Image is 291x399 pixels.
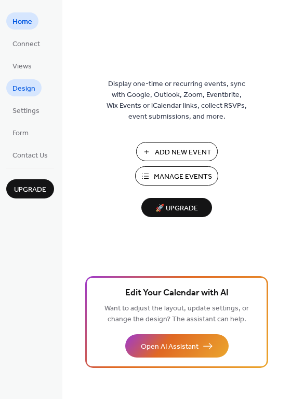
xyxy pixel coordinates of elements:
span: Contact Us [12,150,48,161]
span: Upgrade [14,184,46,195]
span: Views [12,61,32,72]
span: Display one-time or recurring events, sync with Google, Outlook, Zoom, Eventbrite, Wix Events or ... [107,79,247,122]
span: 🚀 Upgrade [148,202,206,216]
button: Upgrade [6,179,54,198]
span: Connect [12,39,40,50]
a: Design [6,79,42,96]
a: Connect [6,35,46,52]
span: Settings [12,106,39,117]
span: Home [12,17,32,27]
a: Contact Us [6,146,54,163]
span: Edit Your Calendar with AI [125,286,229,301]
button: Open AI Assistant [125,334,229,358]
a: Form [6,124,35,141]
a: Settings [6,102,46,119]
a: Home [6,12,38,30]
span: Form [12,128,29,139]
span: Open AI Assistant [141,341,199,352]
span: Add New Event [155,147,211,158]
span: Want to adjust the layout, update settings, or change the design? The assistant can help. [104,302,249,326]
a: Views [6,57,38,74]
button: Add New Event [136,142,218,161]
span: Manage Events [154,172,212,182]
span: Design [12,83,35,94]
button: Manage Events [135,166,218,186]
button: 🚀 Upgrade [141,198,212,217]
